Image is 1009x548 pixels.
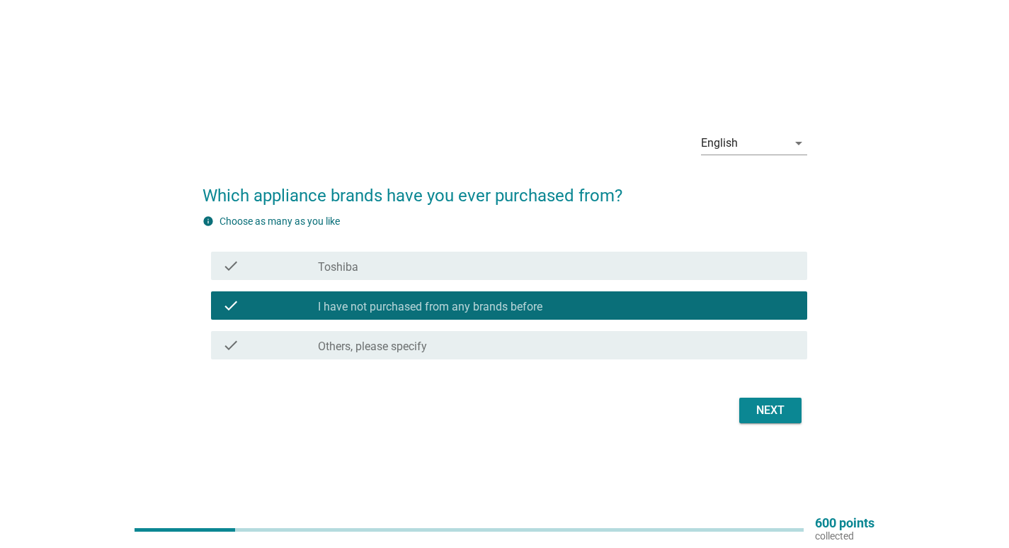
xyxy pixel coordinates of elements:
[222,257,239,274] i: check
[790,135,807,152] i: arrow_drop_down
[222,337,239,354] i: check
[701,137,738,150] div: English
[220,216,340,227] label: Choose as many as you like
[318,260,358,274] label: Toshiba
[203,216,214,227] i: info
[751,402,790,419] div: Next
[203,169,807,208] h2: Which appliance brands have you ever purchased from?
[739,398,802,423] button: Next
[815,517,874,530] p: 600 points
[318,340,427,354] label: Others, please specify
[318,300,542,314] label: I have not purchased from any brands before
[222,297,239,314] i: check
[815,530,874,542] p: collected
